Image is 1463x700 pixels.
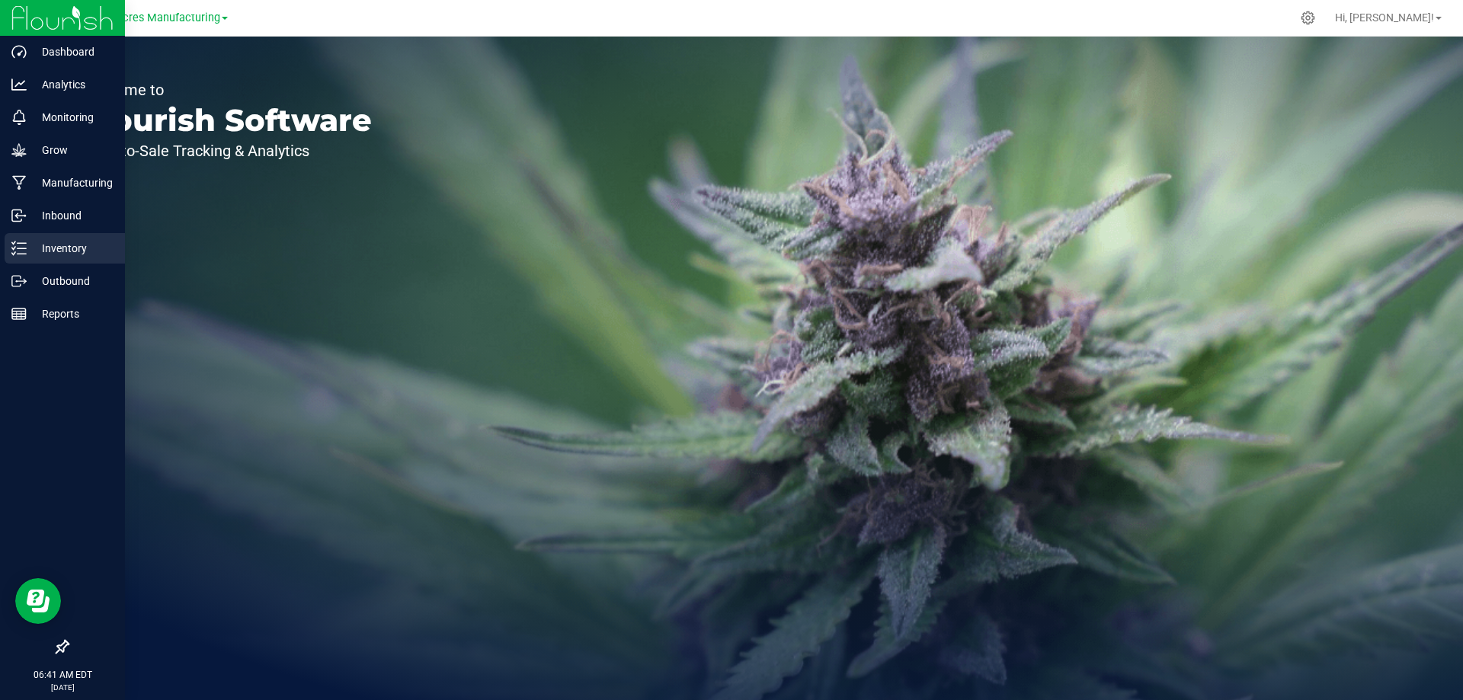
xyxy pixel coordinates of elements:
p: Dashboard [27,43,118,61]
p: Seed-to-Sale Tracking & Analytics [82,143,372,158]
inline-svg: Dashboard [11,44,27,59]
inline-svg: Outbound [11,273,27,289]
iframe: Resource center [15,578,61,624]
p: 06:41 AM EDT [7,668,118,682]
p: Manufacturing [27,174,118,192]
span: Green Acres Manufacturing [83,11,220,24]
inline-svg: Monitoring [11,110,27,125]
p: Monitoring [27,108,118,126]
inline-svg: Inventory [11,241,27,256]
p: Welcome to [82,82,372,97]
p: Reports [27,305,118,323]
inline-svg: Reports [11,306,27,321]
inline-svg: Analytics [11,77,27,92]
p: Inventory [27,239,118,257]
p: Grow [27,141,118,159]
span: Hi, [PERSON_NAME]! [1335,11,1434,24]
p: Analytics [27,75,118,94]
inline-svg: Grow [11,142,27,158]
inline-svg: Manufacturing [11,175,27,190]
div: Manage settings [1298,11,1317,25]
p: Outbound [27,272,118,290]
p: [DATE] [7,682,118,693]
inline-svg: Inbound [11,208,27,223]
p: Flourish Software [82,105,372,136]
p: Inbound [27,206,118,225]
